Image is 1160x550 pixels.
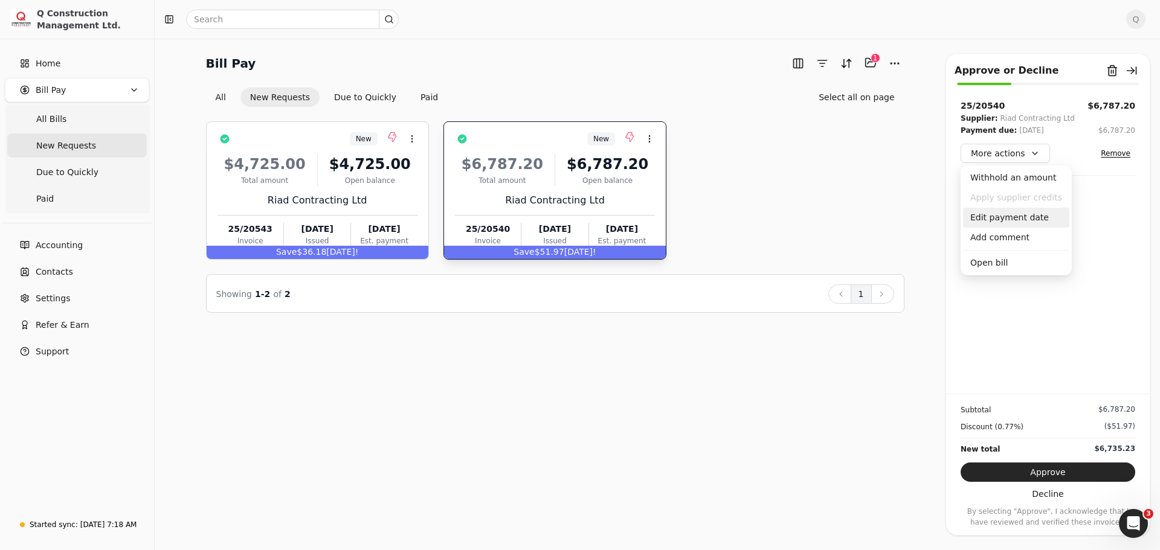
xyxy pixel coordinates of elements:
[885,54,904,73] button: More
[961,100,1005,112] div: 25/20540
[961,443,1000,455] div: New total
[961,462,1135,482] button: Approve
[411,88,448,107] button: Paid
[284,235,350,246] div: Issued
[961,484,1135,504] button: Decline
[206,88,236,107] button: All
[1094,443,1135,454] div: $6,735.23
[351,235,417,246] div: Est. payment
[961,124,1017,136] div: Payment due:
[36,139,96,152] span: New Requests
[217,223,283,235] div: 25/20543
[444,246,666,259] div: $51.97
[323,153,417,175] div: $4,725.00
[217,175,312,186] div: Total amount
[514,247,534,257] span: Save
[217,193,417,208] div: Riad Contracting Ltd
[963,168,1069,188] div: Withhold an amount
[276,247,297,257] span: Save
[1126,10,1145,29] button: Q
[961,404,991,416] div: Subtotal
[324,88,406,107] button: Due to Quickly
[207,246,428,259] div: $36.18
[5,78,149,102] button: Bill Pay
[36,345,69,358] span: Support
[521,235,588,246] div: Issued
[593,133,609,144] span: New
[1098,404,1135,415] div: $6,787.20
[1087,100,1135,112] button: $6,787.20
[851,284,872,304] button: 1
[323,175,417,186] div: Open balance
[961,112,997,124] div: Supplier:
[1098,125,1135,136] div: $6,787.20
[217,153,312,175] div: $4,725.00
[273,289,282,299] span: of
[871,53,880,63] div: 1
[961,506,1135,528] p: By selecting "Approve", I acknowledge that I have reviewed and verified these invoices.
[961,144,1050,163] button: More actions
[206,54,256,73] h2: Bill Pay
[37,7,144,31] div: Q Construction Management Ltd.
[1119,509,1148,538] iframe: Intercom live chat
[217,235,283,246] div: Invoice
[455,153,550,175] div: $6,787.20
[589,223,655,235] div: [DATE]
[5,313,149,337] button: Refer & Earn
[455,223,521,235] div: 25/20540
[961,165,1072,275] div: More actions
[963,228,1069,248] div: Add comment
[1104,421,1135,432] div: ($51.97)
[5,260,149,284] a: Contacts
[955,63,1058,78] div: Approve or Decline
[206,88,448,107] div: Invoice filter options
[560,175,655,186] div: Open balance
[809,88,904,107] button: Select all on page
[5,286,149,310] a: Settings
[1144,509,1153,519] span: 3
[1096,146,1135,161] button: Remove
[5,339,149,363] button: Support
[5,51,149,75] a: Home
[186,10,399,29] input: Search
[36,239,83,252] span: Accounting
[255,289,270,299] span: 1 - 2
[7,160,147,184] a: Due to Quickly
[961,421,1023,433] div: Discount (0.77%)
[36,319,89,331] span: Refer & Earn
[285,289,291,299] span: 2
[1098,124,1135,136] button: $6,787.20
[36,266,73,278] span: Contacts
[521,223,588,235] div: [DATE]
[36,57,60,70] span: Home
[30,519,78,530] div: Started sync:
[5,514,149,536] a: Started sync:[DATE] 7:18 AM
[963,188,1069,208] button: Apply supplier credits
[351,223,417,235] div: [DATE]
[326,247,358,257] span: [DATE]!
[216,289,252,299] span: Showing
[1019,124,1044,136] div: [DATE]
[560,153,655,175] div: $6,787.20
[1000,112,1074,124] div: Riad Contracting Ltd
[589,235,655,246] div: Est. payment
[36,292,70,305] span: Settings
[7,187,147,211] a: Paid
[861,53,880,72] button: Batch (1)
[356,133,372,144] span: New
[963,253,1069,273] div: Open bill
[80,519,137,530] div: [DATE] 7:18 AM
[36,193,54,205] span: Paid
[963,208,1069,228] div: Edit payment date
[455,235,521,246] div: Invoice
[455,193,655,208] div: Riad Contracting Ltd
[284,223,350,235] div: [DATE]
[36,113,66,126] span: All Bills
[837,54,856,73] button: Sort
[564,247,596,257] span: [DATE]!
[7,107,147,131] a: All Bills
[455,175,550,186] div: Total amount
[7,133,147,158] a: New Requests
